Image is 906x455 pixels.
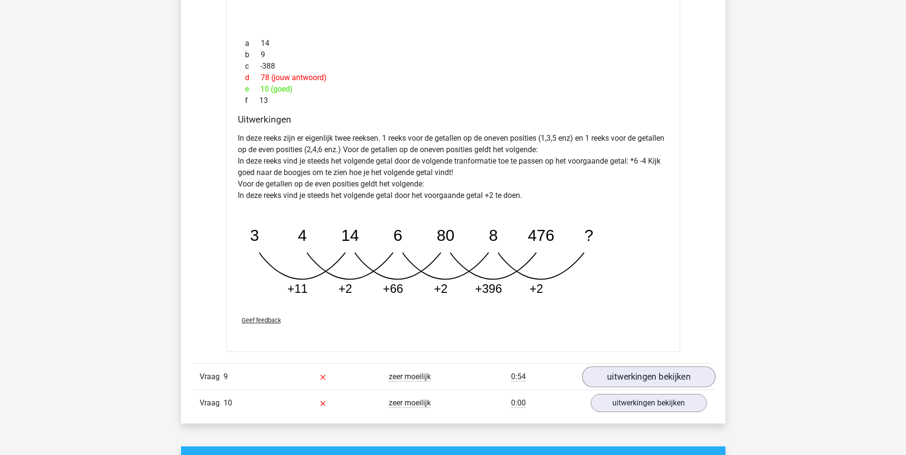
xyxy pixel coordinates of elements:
[584,227,593,244] tspan: ?
[298,227,307,244] tspan: 4
[389,372,431,382] span: zeer moeilijk
[245,95,259,106] span: f
[238,61,669,72] div: -388
[528,227,554,244] tspan: 476
[389,398,431,408] span: zeer moeilijk
[200,371,224,383] span: Vraag
[224,398,232,407] span: 10
[238,49,669,61] div: 9
[591,394,707,412] a: uitwerkingen bekijken
[238,83,669,95] div: 10 (goed)
[224,372,228,381] span: 9
[238,38,669,49] div: 14
[475,282,501,295] tspan: +396
[287,282,307,295] tspan: +11
[200,397,224,409] span: Vraag
[338,282,352,295] tspan: +2
[245,38,261,49] span: a
[245,83,260,95] span: e
[393,227,402,244] tspan: 6
[437,227,454,244] tspan: 80
[489,227,498,244] tspan: 8
[383,282,403,295] tspan: +66
[250,227,259,244] tspan: 3
[341,227,359,244] tspan: 14
[434,282,448,295] tspan: +2
[245,49,261,61] span: b
[245,72,261,83] span: d
[238,133,669,201] p: In deze reeks zijn er eigenlijk twee reeksen. 1 reeks voor de getallen op de oneven posities (1,3...
[242,317,281,324] span: Geef feedback
[529,282,543,295] tspan: +2
[238,72,669,83] div: 78 (jouw antwoord)
[511,372,526,382] span: 0:54
[511,398,526,408] span: 0:00
[238,95,669,106] div: 13
[245,61,260,72] span: c
[238,114,669,125] h4: Uitwerkingen
[582,367,715,388] a: uitwerkingen bekijken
